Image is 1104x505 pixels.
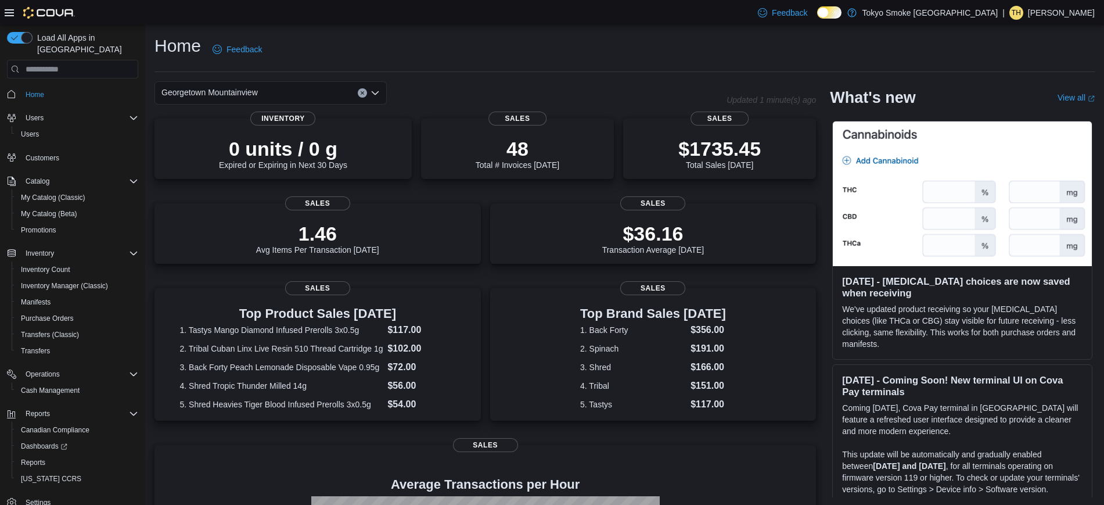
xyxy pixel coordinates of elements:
a: Promotions [16,223,61,237]
span: Dashboards [16,439,138,453]
dd: $56.00 [387,379,455,393]
span: Inventory [26,249,54,258]
div: Total # Invoices [DATE] [476,137,559,170]
button: Operations [2,366,143,382]
span: Sales [620,196,685,210]
p: Tokyo Smoke [GEOGRAPHIC_DATA] [862,6,998,20]
button: Inventory [2,245,143,262]
dd: $54.00 [387,397,455,411]
a: My Catalog (Classic) [16,191,90,205]
span: [US_STATE] CCRS [21,474,81,483]
div: Transaction Average [DATE] [602,222,704,255]
p: 48 [476,137,559,160]
span: Users [26,113,44,123]
span: Sales [488,112,546,126]
h3: Top Product Sales [DATE] [180,307,456,321]
button: Manifests [12,294,143,310]
button: Customers [2,149,143,166]
h4: Average Transactions per Hour [164,478,807,492]
span: Transfers [21,346,50,356]
p: 1.46 [256,222,379,245]
span: Users [21,111,138,125]
span: Manifests [16,295,138,309]
span: Canadian Compliance [21,425,89,435]
span: Canadian Compliance [16,423,138,437]
span: My Catalog (Beta) [16,207,138,221]
p: | [1002,6,1005,20]
button: Reports [12,454,143,471]
p: $36.16 [602,222,704,245]
span: Inventory Count [21,265,70,274]
span: Users [16,127,138,141]
span: Georgetown Mountainview [161,85,258,99]
button: Transfers [12,343,143,359]
dt: 4. Tribal [580,380,686,392]
button: Catalog [2,173,143,189]
a: Inventory Count [16,263,75,277]
a: Canadian Compliance [16,423,94,437]
h3: [DATE] - [MEDICAL_DATA] choices are now saved when receiving [842,275,1083,299]
a: Customers [21,151,64,165]
div: Avg Items Per Transaction [DATE] [256,222,379,255]
span: Transfers (Classic) [16,328,138,342]
button: Open list of options [371,88,380,98]
dd: $191.00 [691,342,726,356]
a: My Catalog (Beta) [16,207,82,221]
h3: [DATE] - Coming Soon! New terminal UI on Cova Pay terminals [842,374,1083,397]
span: Reports [21,458,45,467]
button: Promotions [12,222,143,238]
span: Customers [26,153,59,163]
span: Sales [285,196,350,210]
dt: 5. Tastys [580,399,686,410]
a: Inventory Manager (Classic) [16,279,113,293]
button: Purchase Orders [12,310,143,327]
span: My Catalog (Beta) [21,209,77,219]
button: My Catalog (Beta) [12,206,143,222]
div: Expired or Expiring in Next 30 Days [219,137,347,170]
dd: $72.00 [387,360,455,374]
button: Clear input [358,88,367,98]
span: Washington CCRS [16,472,138,486]
span: Sales [691,112,749,126]
a: Purchase Orders [16,311,78,325]
a: Manifests [16,295,55,309]
span: Cash Management [21,386,80,395]
span: Dashboards [21,442,67,451]
button: Reports [2,406,143,422]
span: Promotions [16,223,138,237]
span: Promotions [21,225,56,235]
dd: $151.00 [691,379,726,393]
button: Home [2,85,143,102]
dd: $117.00 [691,397,726,411]
span: Inventory Count [16,263,138,277]
button: Inventory Manager (Classic) [12,278,143,294]
span: Operations [21,367,138,381]
span: Inventory [250,112,315,126]
p: $1735.45 [678,137,761,160]
span: Sales [453,438,518,452]
h3: Top Brand Sales [DATE] [580,307,726,321]
p: This update will be automatically and gradually enabled between , for all terminals operating on ... [842,449,1083,495]
p: We've updated product receiving so your [MEDICAL_DATA] choices (like THCa or CBG) stay visible fo... [842,303,1083,350]
a: Dashboards [16,439,72,453]
a: Dashboards [12,438,143,454]
span: Purchase Orders [21,314,74,323]
input: Dark Mode [817,6,842,19]
a: View allExternal link [1058,93,1095,102]
a: Cash Management [16,384,84,397]
dd: $356.00 [691,323,726,337]
span: Inventory Manager (Classic) [16,279,138,293]
button: Catalog [21,174,54,188]
dd: $117.00 [387,323,455,337]
a: Transfers (Classic) [16,328,84,342]
dt: 1. Tastys Mango Diamond Infused Prerolls 3x0.5g [180,324,383,336]
span: Reports [16,456,138,470]
dd: $102.00 [387,342,455,356]
button: Users [2,110,143,126]
span: My Catalog (Classic) [21,193,85,202]
button: My Catalog (Classic) [12,189,143,206]
dd: $166.00 [691,360,726,374]
dt: 1. Back Forty [580,324,686,336]
dt: 2. Tribal Cuban Linx Live Resin 510 Thread Cartridge 1g [180,343,383,354]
